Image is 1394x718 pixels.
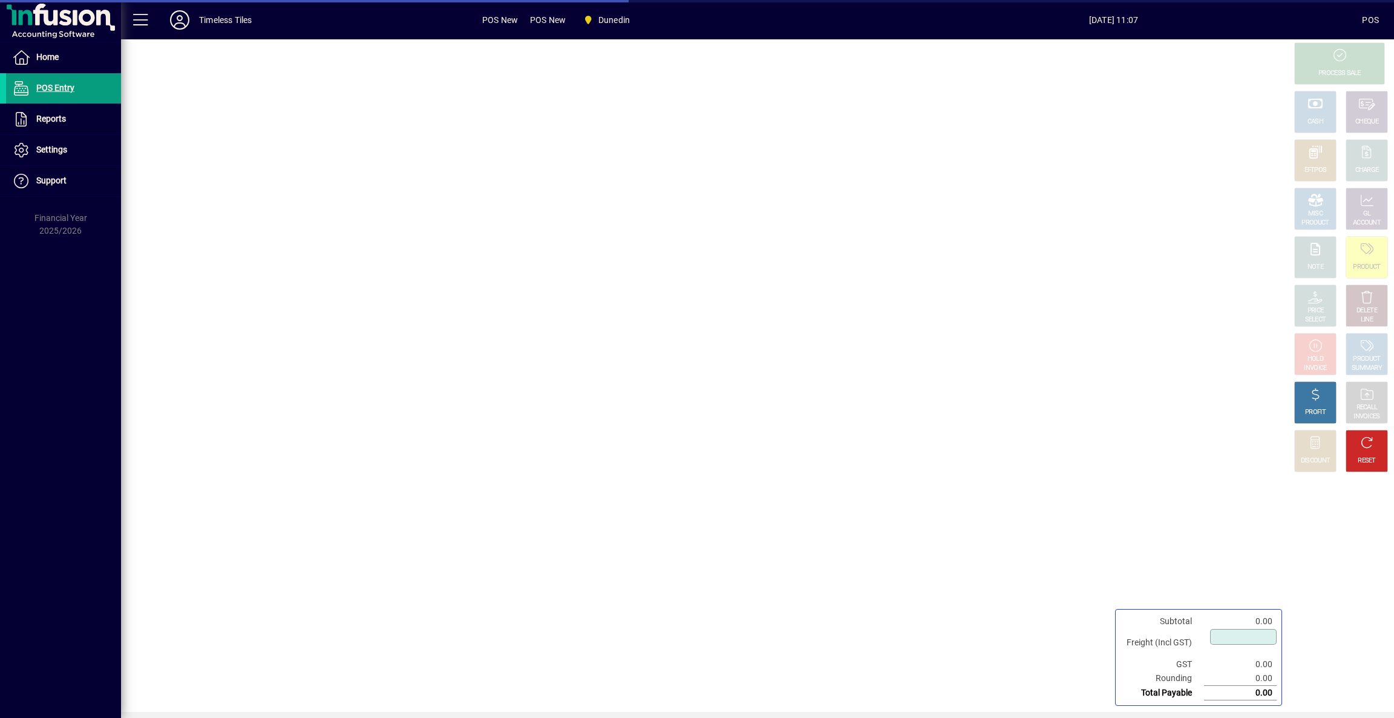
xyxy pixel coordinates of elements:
div: ACCOUNT [1353,219,1381,228]
a: Home [6,42,121,73]
div: INVOICE [1304,364,1326,373]
div: PRODUCT [1353,355,1380,364]
div: SELECT [1305,315,1326,324]
div: HOLD [1307,355,1323,364]
button: Profile [160,9,199,31]
div: SUMMARY [1352,364,1382,373]
div: RESET [1358,456,1376,466]
span: Reports [36,114,66,124]
div: POS [1362,10,1379,30]
div: CASH [1307,117,1323,127]
a: Reports [6,104,121,134]
span: [DATE] 11:07 [865,10,1363,30]
div: PRICE [1307,306,1324,315]
span: Home [36,52,59,62]
div: RECALL [1356,403,1378,412]
div: PROFIT [1305,408,1326,417]
div: Timeless Tiles [199,10,252,30]
div: PRODUCT [1301,219,1329,228]
td: Total Payable [1121,686,1204,700]
div: DISCOUNT [1301,456,1330,466]
div: PROCESS SALE [1318,69,1361,78]
span: POS Entry [36,83,74,93]
td: GST [1121,657,1204,671]
span: Dunedin [598,10,630,30]
span: Support [36,176,67,185]
div: MISC [1308,209,1323,219]
span: Settings [36,145,67,154]
div: GL [1363,209,1371,219]
td: 0.00 [1204,671,1277,686]
div: DELETE [1356,306,1377,315]
a: Settings [6,135,121,165]
div: CHARGE [1355,166,1379,175]
td: 0.00 [1204,657,1277,671]
div: PRODUCT [1353,263,1380,272]
div: INVOICES [1353,412,1379,421]
td: Rounding [1121,671,1204,686]
span: Dunedin [578,9,635,31]
td: 0.00 [1204,686,1277,700]
td: Freight (Incl GST) [1121,628,1204,657]
td: 0.00 [1204,614,1277,628]
span: POS New [530,10,566,30]
div: EFTPOS [1304,166,1327,175]
div: LINE [1361,315,1373,324]
td: Subtotal [1121,614,1204,628]
span: POS New [482,10,518,30]
div: CHEQUE [1355,117,1378,127]
div: NOTE [1307,263,1323,272]
a: Support [6,166,121,196]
